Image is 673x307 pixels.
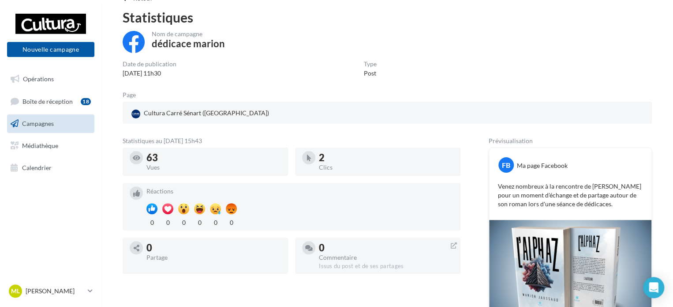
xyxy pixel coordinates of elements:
div: Réactions [146,188,453,194]
a: ML [PERSON_NAME] [7,283,94,299]
div: 0 [146,216,157,227]
div: Vues [146,164,281,171]
div: Partage [146,254,281,261]
div: 0 [178,216,189,227]
span: Calendrier [22,163,52,171]
a: Cultura Carré Sénart ([GEOGRAPHIC_DATA]) [130,107,301,120]
div: 0 [319,243,453,253]
span: Médiathèque [22,142,58,149]
span: Opérations [23,75,54,83]
button: Nouvelle campagne [7,42,94,57]
div: Type [364,61,377,67]
span: Boîte de réception [22,97,73,105]
div: Statistiques au [DATE] 15h43 [123,138,460,144]
p: [PERSON_NAME] [26,287,84,296]
a: Campagnes [5,114,96,133]
div: Clics [319,164,453,171]
a: Opérations [5,70,96,88]
div: 0 [194,216,205,227]
span: Campagnes [22,120,54,127]
a: Calendrier [5,159,96,177]
div: 0 [226,216,237,227]
div: 0 [146,243,281,253]
div: 0 [210,216,221,227]
a: Médiathèque [5,136,96,155]
div: Commentaire [319,254,453,261]
div: Cultura Carré Sénart ([GEOGRAPHIC_DATA]) [130,107,271,120]
div: Prévisualisation [489,138,652,144]
div: FB [498,157,514,173]
div: Post [364,69,377,78]
div: 2 [319,153,453,163]
span: ML [11,287,20,296]
div: Ma page Facebook [517,161,568,170]
div: [DATE] 11h30 [123,69,176,78]
div: dédicace marion [152,39,225,49]
div: Nom de campagne [152,31,225,37]
div: 0 [162,216,173,227]
div: Statistiques [123,11,652,24]
div: 63 [146,153,281,163]
div: Date de publication [123,61,176,67]
p: Venez nombreux à la rencontre de [PERSON_NAME] pour un moment d'échange et de partage autour de s... [498,182,643,208]
div: 18 [81,98,91,105]
div: Open Intercom Messenger [643,277,664,298]
div: Issus du post et de ses partages [319,262,453,270]
a: Boîte de réception18 [5,92,96,111]
div: Page [123,92,143,98]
